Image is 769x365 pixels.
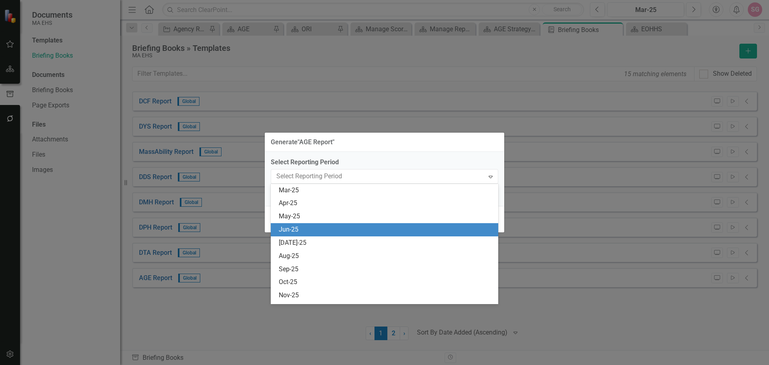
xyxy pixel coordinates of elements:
label: Select Reporting Period [271,158,498,167]
div: Aug-25 [279,252,493,261]
div: Nov-25 [279,291,493,300]
div: Mar-25 [279,186,493,195]
div: Apr-25 [279,199,493,208]
div: May-25 [279,212,493,221]
div: Generate " AGE Report " [271,139,334,146]
div: Jun-25 [279,225,493,234]
div: [DATE]-25 [279,238,493,248]
div: Sep-25 [279,265,493,274]
div: Oct-25 [279,278,493,287]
